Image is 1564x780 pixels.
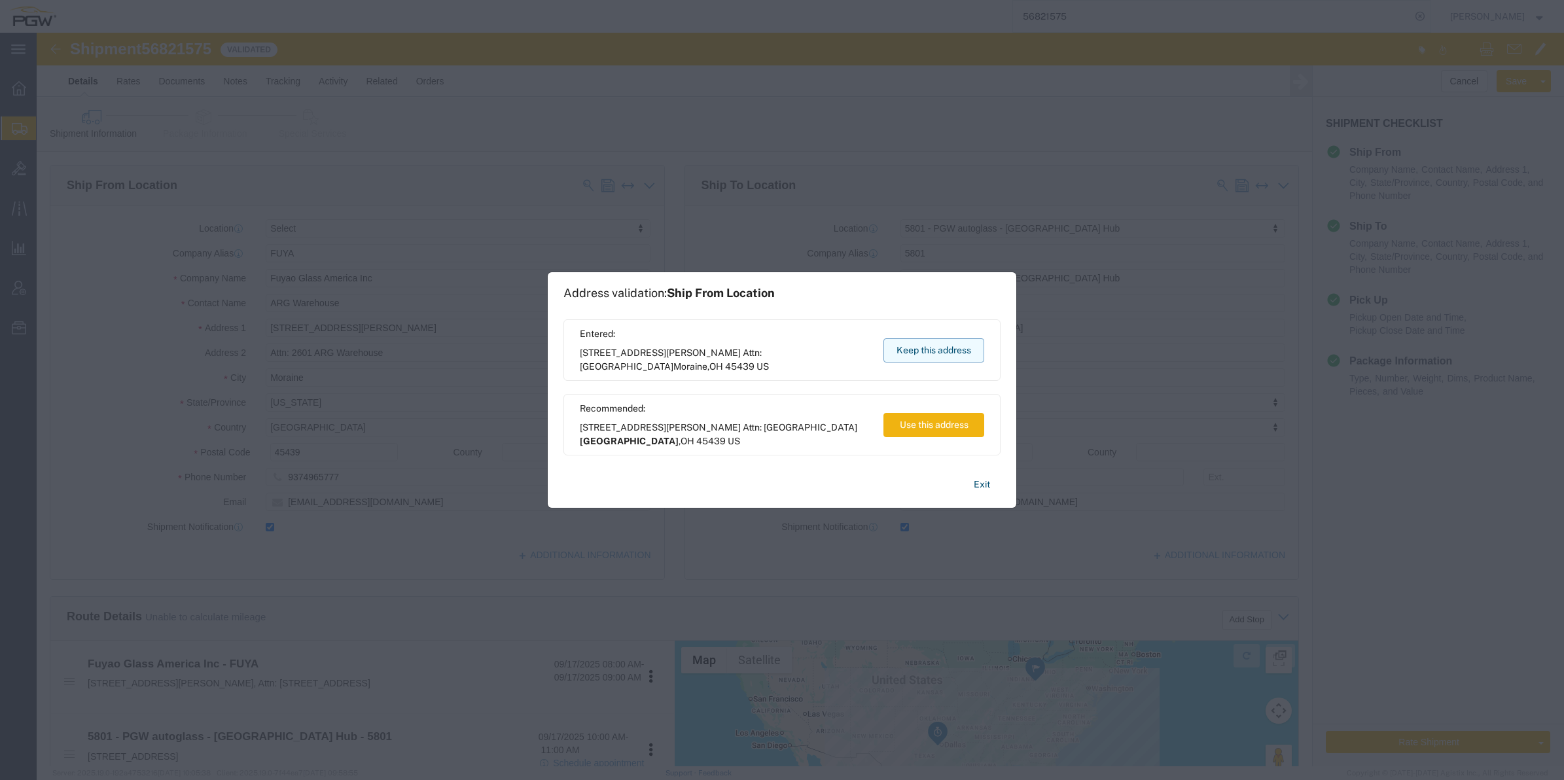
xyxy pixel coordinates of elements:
[725,361,755,372] span: 45439
[756,361,769,372] span: US
[883,338,984,363] button: Keep this address
[963,473,1001,496] button: Exit
[580,346,871,374] span: [STREET_ADDRESS][PERSON_NAME] Attn: [GEOGRAPHIC_DATA] ,
[696,436,726,446] span: 45439
[681,436,694,446] span: OH
[580,421,871,448] span: [STREET_ADDRESS][PERSON_NAME] Attn: [GEOGRAPHIC_DATA] ,
[883,413,984,437] button: Use this address
[580,436,679,446] span: [GEOGRAPHIC_DATA]
[580,402,871,416] span: Recommended:
[563,286,775,300] h1: Address validation:
[709,361,723,372] span: OH
[728,436,740,446] span: US
[580,327,871,341] span: Entered:
[667,286,775,300] span: Ship From Location
[673,361,707,372] span: Moraine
